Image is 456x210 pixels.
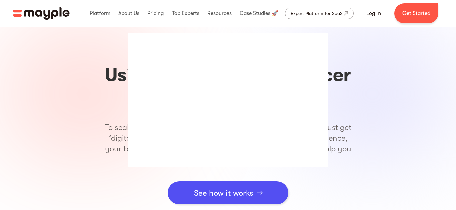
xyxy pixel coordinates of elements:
[100,62,357,115] h1: Using Mayple VS freelancer marketplaces
[146,3,165,24] div: Pricing
[168,181,288,204] a: See how it works
[170,3,201,24] div: Top Experts
[100,122,357,165] p: To scale successfully, you need to work with experts that don’t just get “digital marketing.” The...
[13,7,70,20] a: home
[358,5,389,21] a: Log In
[88,3,112,24] div: Platform
[194,183,253,203] div: See how it works
[13,7,70,20] img: Mayple logo
[285,8,354,19] a: Expert Platform for SaaS
[128,33,328,167] img: blank image
[394,3,438,23] a: Get Started
[206,3,233,24] div: Resources
[291,9,343,17] div: Expert Platform for SaaS
[117,3,141,24] div: About Us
